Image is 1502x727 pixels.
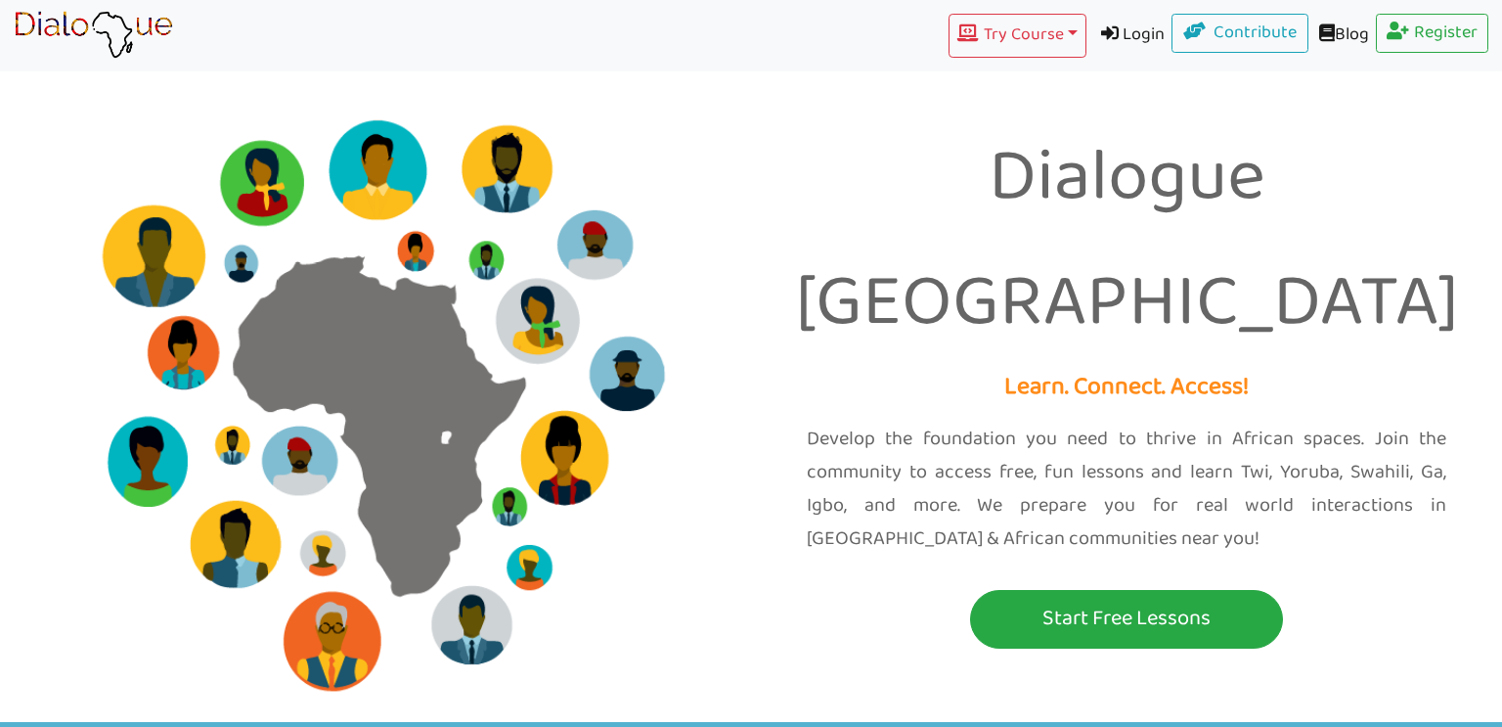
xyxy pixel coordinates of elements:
p: Develop the foundation you need to thrive in African spaces. Join the community to access free, f... [807,423,1446,556]
a: Register [1376,14,1489,53]
p: Start Free Lessons [975,601,1278,637]
a: Login [1086,14,1172,58]
p: Learn. Connect. Access! [766,367,1487,409]
a: Blog [1308,14,1376,58]
button: Start Free Lessons [970,590,1283,649]
a: Contribute [1171,14,1308,53]
img: learn African language platform app [14,11,173,60]
button: Try Course [949,14,1085,58]
p: Dialogue [GEOGRAPHIC_DATA] [766,117,1487,367]
a: Start Free Lessons [766,590,1487,649]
